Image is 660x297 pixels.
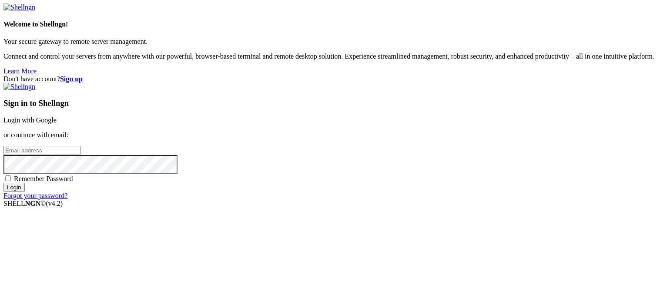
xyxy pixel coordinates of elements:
[3,75,657,83] div: Don't have account?
[3,67,37,75] a: Learn More
[3,116,57,124] a: Login with Google
[25,200,41,207] b: NGN
[3,200,63,207] span: SHELL ©
[3,38,657,46] p: Your secure gateway to remote server management.
[3,146,80,155] input: Email address
[3,131,657,139] p: or continue with email:
[3,192,67,199] a: Forgot your password?
[14,175,73,182] span: Remember Password
[3,53,657,60] p: Connect and control your servers from anywhere with our powerful, browser-based terminal and remo...
[46,200,63,207] span: 4.2.0
[3,183,25,192] input: Login
[3,99,657,108] h3: Sign in to Shellngn
[5,175,11,181] input: Remember Password
[60,75,83,82] a: Sign up
[3,3,35,11] img: Shellngn
[3,20,657,28] h4: Welcome to Shellngn!
[3,83,35,91] img: Shellngn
